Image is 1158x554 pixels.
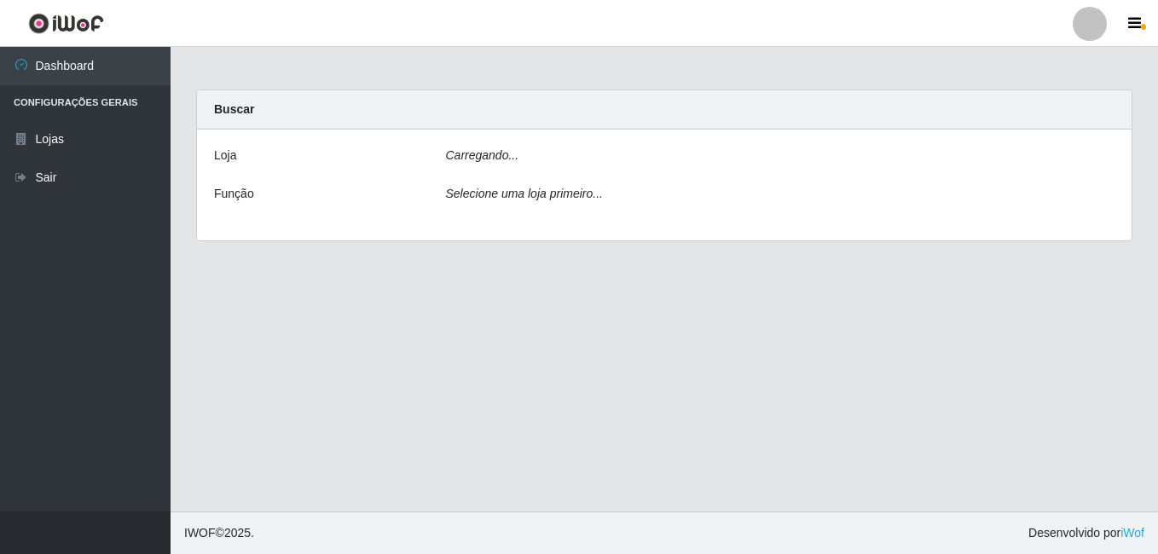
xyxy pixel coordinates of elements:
[184,526,216,540] span: IWOF
[446,148,519,162] i: Carregando...
[214,147,236,164] label: Loja
[214,102,254,116] strong: Buscar
[446,187,603,200] i: Selecione uma loja primeiro...
[214,185,254,203] label: Função
[28,13,104,34] img: CoreUI Logo
[1028,524,1144,542] span: Desenvolvido por
[184,524,254,542] span: © 2025 .
[1120,526,1144,540] a: iWof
